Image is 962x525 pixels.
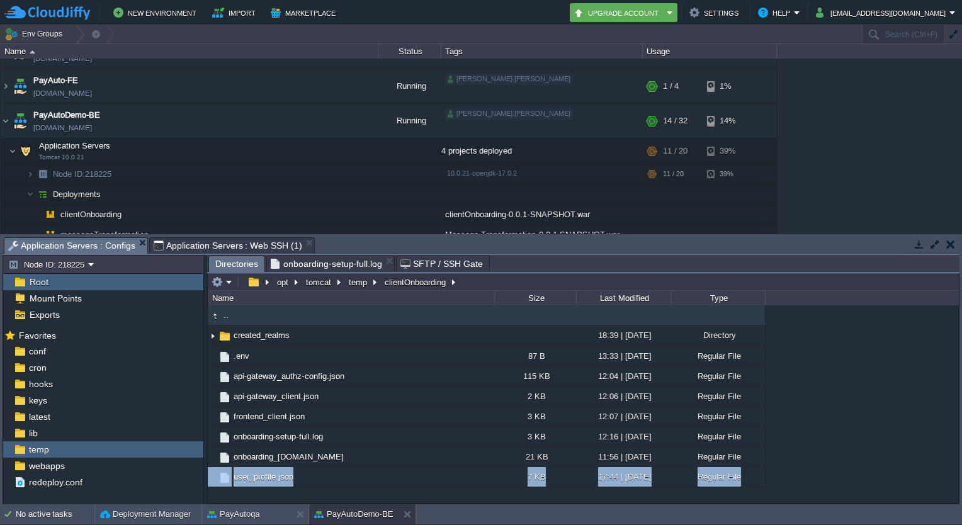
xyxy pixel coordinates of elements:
a: temp [26,444,51,455]
button: Settings [689,5,742,20]
img: AMDAwAAAACH5BAEAAAAALAAAAAABAAEAAAICRAEAOw== [208,309,222,323]
div: Type [672,291,765,305]
img: AMDAwAAAACH5BAEAAAAALAAAAAABAAEAAAICRAEAOw== [208,326,218,346]
div: 39% [707,138,748,164]
span: Application Servers : Web SSH (1) [154,238,302,253]
span: messageTransformation [59,229,150,240]
div: Regular File [671,427,765,446]
button: New Environment [113,5,200,20]
span: SFTP / SSH Gate [400,256,483,271]
button: PayAutoqa [207,508,260,521]
img: AMDAwAAAACH5BAEAAAAALAAAAAABAAEAAAICRAEAOw== [218,410,232,424]
div: 1% [707,69,748,103]
img: AMDAwAAAACH5BAEAAAAALAAAAAABAAEAAAICRAEAOw== [9,138,16,164]
div: 87 B [494,346,576,366]
div: Regular File [671,447,765,466]
div: clientOnboarding-0.0.1-SNAPSHOT.war [441,205,643,224]
input: Click to enter the path [208,273,959,291]
img: AMDAwAAAACH5BAEAAAAALAAAAAABAAEAAAICRAEAOw== [208,447,218,466]
a: Root [27,276,50,288]
div: No active tasks [16,504,94,524]
a: Exports [27,309,62,320]
div: 7 KB [494,467,576,487]
div: Last Modified [577,291,671,305]
span: lib [26,427,40,439]
div: 12:06 | [DATE] [576,387,671,406]
div: Running [378,69,441,103]
span: Favorites [16,330,58,341]
a: user_profile.json [232,471,295,482]
a: webapps [26,460,67,471]
a: .env [232,351,251,361]
a: .. [222,310,230,320]
img: AMDAwAAAACH5BAEAAAAALAAAAAABAAEAAAICRAEAOw== [208,387,218,406]
div: 3 KB [494,427,576,446]
a: Application ServersTomcat 10.0.21 [38,141,112,150]
a: [DOMAIN_NAME] [33,121,92,134]
span: PayAutoDemo-BE [33,109,100,121]
a: created_realms [232,330,291,341]
span: api-gateway_client.json [232,391,320,402]
a: onboarding-setup-full.log [232,431,325,442]
img: AMDAwAAAACH5BAEAAAAALAAAAAABAAEAAAICRAEAOw== [34,225,42,244]
button: clientOnboarding [383,276,449,288]
div: 3 KB [494,407,576,426]
img: AMDAwAAAACH5BAEAAAAALAAAAAABAAEAAAICRAEAOw== [26,164,34,184]
span: Directories [215,256,258,272]
div: 21 KB [494,447,576,466]
button: Help [758,5,794,20]
div: 13:33 | [DATE] [576,346,671,366]
button: Marketplace [271,5,339,20]
span: Application Servers : Configs [8,238,135,254]
div: 12:07 | [DATE] [576,407,671,426]
span: onboarding-setup-full.log [271,256,382,271]
a: Favorites [16,330,58,341]
div: 2 KB [494,387,576,406]
img: AMDAwAAAACH5BAEAAAAALAAAAAABAAEAAAICRAEAOw== [30,50,35,54]
div: Tags [442,44,642,59]
div: Size [495,291,576,305]
span: Deployments [52,189,103,200]
img: AMDAwAAAACH5BAEAAAAALAAAAAABAAEAAAICRAEAOw== [218,350,232,364]
a: Node ID:218225 [52,169,113,179]
div: 14 / 32 [663,104,688,138]
img: AMDAwAAAACH5BAEAAAAALAAAAAABAAEAAAICRAEAOw== [11,104,29,138]
img: AMDAwAAAACH5BAEAAAAALAAAAAABAAEAAAICRAEAOw== [218,329,232,343]
div: Regular File [671,407,765,426]
span: conf [26,346,48,357]
span: api-gateway_authz-config.json [232,371,346,381]
button: opt [275,276,291,288]
img: AMDAwAAAACH5BAEAAAAALAAAAAABAAEAAAICRAEAOw== [1,104,11,138]
img: AMDAwAAAACH5BAEAAAAALAAAAAABAAEAAAICRAEAOw== [42,225,59,244]
div: [PERSON_NAME].[PERSON_NAME] [445,108,573,120]
div: Regular File [671,467,765,487]
button: Upgrade Account [574,5,663,20]
button: Env Groups [4,25,67,43]
div: Name [1,44,378,59]
img: AMDAwAAAACH5BAEAAAAALAAAAAABAAEAAAICRAEAOw== [26,184,34,204]
img: AMDAwAAAACH5BAEAAAAALAAAAAABAAEAAAICRAEAOw== [42,205,59,224]
div: Directory [671,325,765,345]
div: 115 KB [494,366,576,386]
li: /opt/tomcat/temp/clientOnboarding/onboarding-setup-full.log [266,256,395,271]
div: 18:39 | [DATE] [576,325,671,345]
img: AMDAwAAAACH5BAEAAAAALAAAAAABAAEAAAICRAEAOw== [218,390,232,404]
img: AMDAwAAAACH5BAEAAAAALAAAAAABAAEAAAICRAEAOw== [34,164,52,184]
div: 11 / 20 [663,164,684,184]
a: PayAuto-FE [33,74,78,87]
img: AMDAwAAAACH5BAEAAAAALAAAAAABAAEAAAICRAEAOw== [208,467,218,487]
a: latest [26,411,52,422]
span: Tomcat 10.0.21 [39,154,84,161]
img: AMDAwAAAACH5BAEAAAAALAAAAAABAAEAAAICRAEAOw== [11,69,29,103]
button: Deployment Manager [100,508,191,521]
a: keys [26,395,49,406]
a: Mount Points [27,293,84,304]
div: Message-Transformation-0.0.1-SNAPSHOT.war [441,225,643,244]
